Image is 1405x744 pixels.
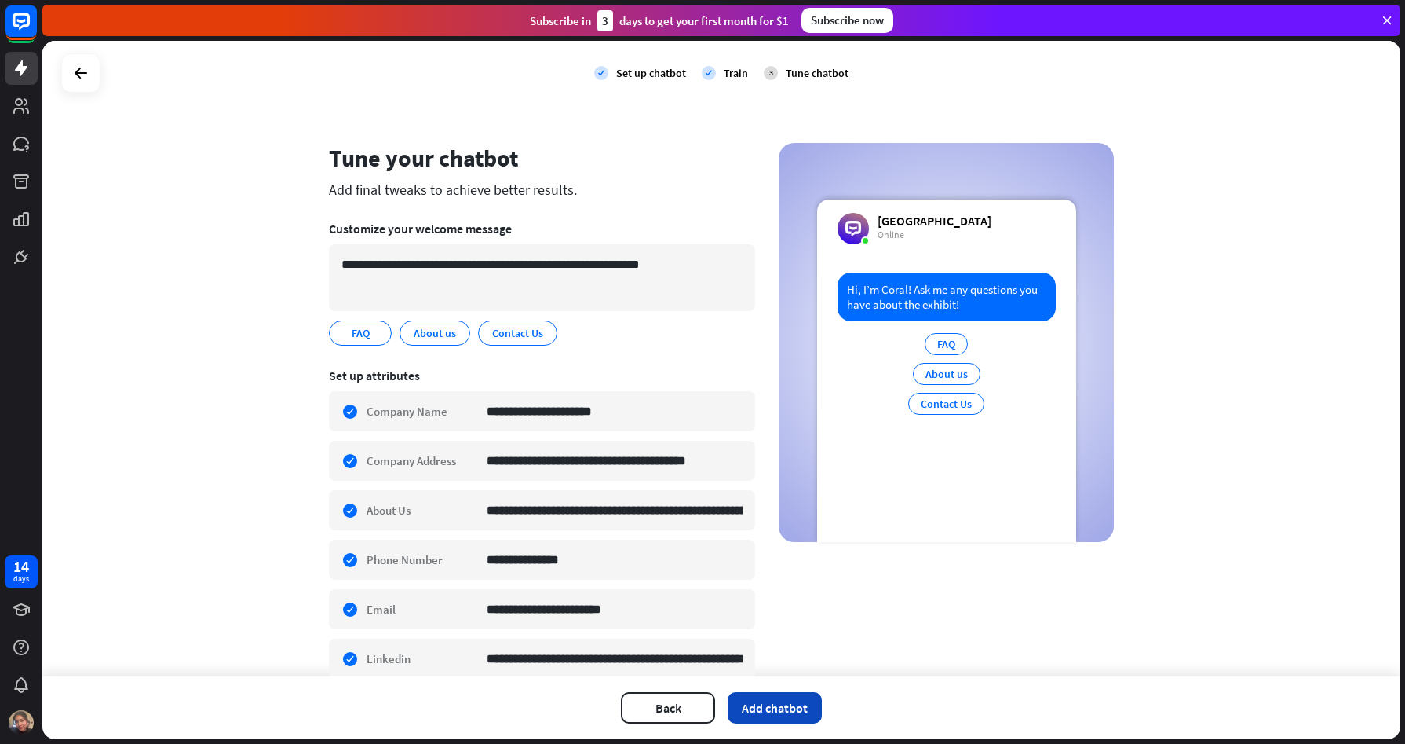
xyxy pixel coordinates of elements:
span: Contact Us [491,324,545,342]
div: Add final tweaks to achieve better results. [329,181,755,199]
div: 3 [764,66,778,80]
div: Train [724,66,748,80]
div: 3 [597,10,613,31]
div: Online [878,229,991,241]
div: Tune chatbot [786,66,848,80]
div: FAQ [925,333,968,355]
div: About us [913,363,980,385]
div: Set up chatbot [616,66,686,80]
div: Hi, I’m Coral! Ask me any questions you have about the exhibit! [838,273,1056,321]
div: [GEOGRAPHIC_DATA] [878,213,991,229]
a: 14 days [5,555,38,588]
span: About us [412,324,458,342]
i: check [702,66,716,80]
div: days [13,574,29,585]
div: Subscribe in days to get your first month for $1 [530,10,789,31]
button: Back [621,692,715,724]
div: Tune your chatbot [329,143,755,173]
div: Set up attributes [329,368,755,383]
span: FAQ [350,324,371,342]
button: Open LiveChat chat widget [13,6,60,53]
button: Add chatbot [728,692,822,724]
div: Subscribe now [801,8,893,33]
div: Contact Us [908,393,984,415]
div: 14 [13,559,29,574]
div: Customize your welcome message [329,221,755,236]
i: check [594,66,608,80]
